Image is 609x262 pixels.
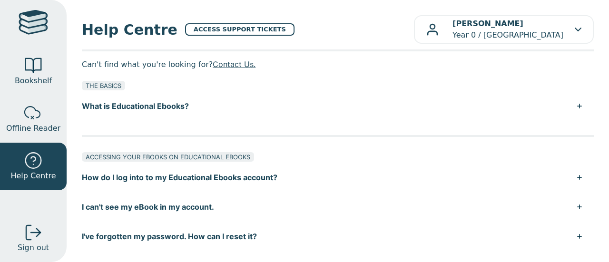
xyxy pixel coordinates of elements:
[82,192,594,222] button: I can't see my eBook in my account.
[82,152,254,162] div: ACCESSING YOUR EBOOKS ON EDUCATIONAL EBOOKS
[452,18,563,41] p: Year 0 / [GEOGRAPHIC_DATA]
[213,59,255,69] a: Contact Us.
[414,15,594,44] button: [PERSON_NAME]Year 0 / [GEOGRAPHIC_DATA]
[82,163,594,192] button: How do I log into to my Educational Ebooks account?
[10,170,56,182] span: Help Centre
[82,222,594,251] button: I've forgotten my password. How can I reset it?
[82,91,594,121] button: What is Educational Ebooks?
[82,57,594,71] p: Can't find what you're looking for?
[82,81,125,90] div: THE BASICS
[185,23,295,36] a: ACCESS SUPPORT TICKETS
[452,19,523,28] b: [PERSON_NAME]
[6,123,60,134] span: Offline Reader
[15,75,52,87] span: Bookshelf
[82,19,177,40] span: Help Centre
[18,242,49,253] span: Sign out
